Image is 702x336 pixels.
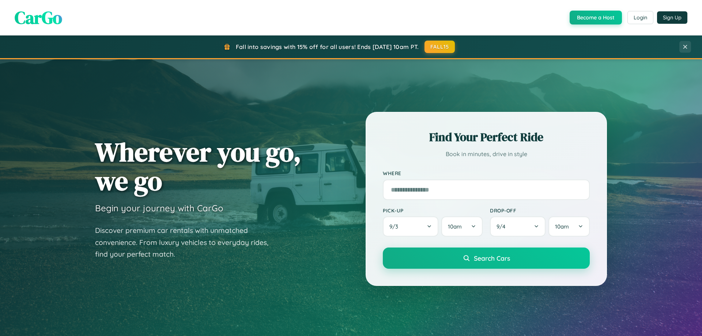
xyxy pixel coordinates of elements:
[383,207,483,214] label: Pick-up
[383,129,590,145] h2: Find Your Perfect Ride
[95,224,278,260] p: Discover premium car rentals with unmatched convenience. From luxury vehicles to everyday rides, ...
[657,11,687,24] button: Sign Up
[448,223,462,230] span: 10am
[441,216,483,237] button: 10am
[95,137,301,195] h1: Wherever you go, we go
[627,11,653,24] button: Login
[555,223,569,230] span: 10am
[497,223,509,230] span: 9 / 4
[95,203,223,214] h3: Begin your journey with CarGo
[490,216,546,237] button: 9/4
[389,223,402,230] span: 9 / 3
[383,170,590,177] label: Where
[383,216,438,237] button: 9/3
[15,5,62,30] span: CarGo
[424,41,455,53] button: FALL15
[236,43,419,50] span: Fall into savings with 15% off for all users! Ends [DATE] 10am PT.
[490,207,590,214] label: Drop-off
[474,254,510,262] span: Search Cars
[548,216,590,237] button: 10am
[383,248,590,269] button: Search Cars
[570,11,622,24] button: Become a Host
[383,149,590,159] p: Book in minutes, drive in style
